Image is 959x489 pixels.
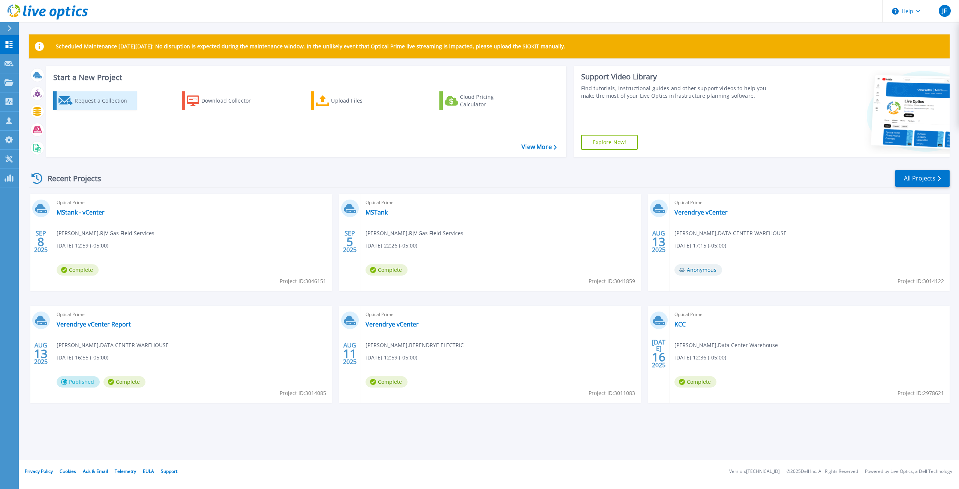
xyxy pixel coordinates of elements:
[25,468,53,474] a: Privacy Policy
[729,469,780,474] li: Version: [TECHNICAL_ID]
[652,239,665,245] span: 13
[34,340,48,367] div: AUG 2025
[366,209,388,216] a: MSTank
[201,93,261,108] div: Download Collector
[57,353,108,362] span: [DATE] 16:55 (-05:00)
[53,73,556,82] h3: Start a New Project
[674,310,945,319] span: Optical Prime
[57,242,108,250] span: [DATE] 12:59 (-05:00)
[343,340,357,367] div: AUG 2025
[346,239,353,245] span: 5
[83,468,108,474] a: Ads & Email
[652,354,665,360] span: 16
[460,93,520,108] div: Cloud Pricing Calculator
[942,8,947,14] span: JF
[366,310,636,319] span: Optical Prime
[652,340,666,367] div: [DATE] 2025
[674,353,726,362] span: [DATE] 12:36 (-05:00)
[865,469,952,474] li: Powered by Live Optics, a Dell Technology
[29,169,111,188] div: Recent Projects
[75,93,135,108] div: Request a Collection
[366,341,464,349] span: [PERSON_NAME] , BERENDRYE ELECTRIC
[57,376,100,388] span: Published
[589,277,635,285] span: Project ID: 3041859
[182,91,265,110] a: Download Collector
[366,264,408,276] span: Complete
[60,468,76,474] a: Cookies
[674,242,726,250] span: [DATE] 17:15 (-05:00)
[674,376,716,388] span: Complete
[895,170,950,187] a: All Projects
[652,228,666,255] div: AUG 2025
[57,264,99,276] span: Complete
[581,135,638,150] a: Explore Now!
[674,341,778,349] span: [PERSON_NAME] , Data Center Warehouse
[674,264,722,276] span: Anonymous
[439,91,523,110] a: Cloud Pricing Calculator
[366,198,636,207] span: Optical Prime
[53,91,137,110] a: Request a Collection
[898,389,944,397] span: Project ID: 2978621
[366,229,463,237] span: [PERSON_NAME] , RJV Gas Field Services
[331,93,391,108] div: Upload Files
[280,389,326,397] span: Project ID: 3014085
[34,228,48,255] div: SEP 2025
[589,389,635,397] span: Project ID: 3011083
[56,43,565,49] p: Scheduled Maintenance [DATE][DATE]: No disruption is expected during the maintenance window. In t...
[674,229,787,237] span: [PERSON_NAME] , DATA CENTER WAREHOUSE
[674,209,728,216] a: Verendrye vCenter
[57,198,327,207] span: Optical Prime
[57,341,169,349] span: [PERSON_NAME] , DATA CENTER WAREHOUSE
[57,321,131,328] a: Verendrye vCenter Report
[103,376,145,388] span: Complete
[57,209,105,216] a: MStank - vCenter
[161,468,177,474] a: Support
[521,143,556,151] a: View More
[366,321,419,328] a: Verendrye vCenter
[311,91,394,110] a: Upload Files
[57,310,327,319] span: Optical Prime
[366,242,417,250] span: [DATE] 22:26 (-05:00)
[37,239,44,245] span: 8
[898,277,944,285] span: Project ID: 3014122
[366,376,408,388] span: Complete
[343,350,357,357] span: 11
[143,468,154,474] a: EULA
[581,85,776,100] div: Find tutorials, instructional guides and other support videos to help you make the most of your L...
[280,277,326,285] span: Project ID: 3046151
[674,198,945,207] span: Optical Prime
[787,469,858,474] li: © 2025 Dell Inc. All Rights Reserved
[366,353,417,362] span: [DATE] 12:59 (-05:00)
[34,350,48,357] span: 13
[115,468,136,474] a: Telemetry
[581,72,776,82] div: Support Video Library
[674,321,686,328] a: KCC
[57,229,154,237] span: [PERSON_NAME] , RJV Gas Field Services
[343,228,357,255] div: SEP 2025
